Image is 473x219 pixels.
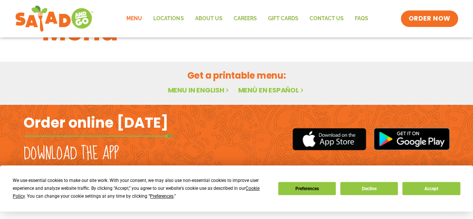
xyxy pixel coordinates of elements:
h2: Order online [DATE] [24,113,168,132]
a: Contact Us [304,10,349,27]
img: appstore [292,127,366,151]
button: Preferences [278,182,336,195]
a: ORDER NOW [401,10,458,27]
span: ORDER NOW [408,14,450,23]
img: google_play [374,128,450,150]
h2: Get a printable menu: [42,69,431,82]
h2: Download the app [24,143,119,164]
a: FAQs [349,10,374,27]
a: Menú en español [238,85,305,95]
img: new-SAG-logo-768×292 [15,4,94,34]
nav: Menu [121,10,374,27]
span: Preferences [150,194,173,199]
button: Decline [340,182,398,195]
a: Menu in English [168,85,230,95]
button: Accept [402,182,460,195]
img: fork [24,134,173,138]
a: About Us [189,10,228,27]
a: Careers [228,10,262,27]
div: We use essential cookies to make our site work. With your consent, we may also use non-essential ... [13,177,269,200]
a: Locations [148,10,189,27]
a: GIFT CARDS [262,10,304,27]
a: Menu [121,10,148,27]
